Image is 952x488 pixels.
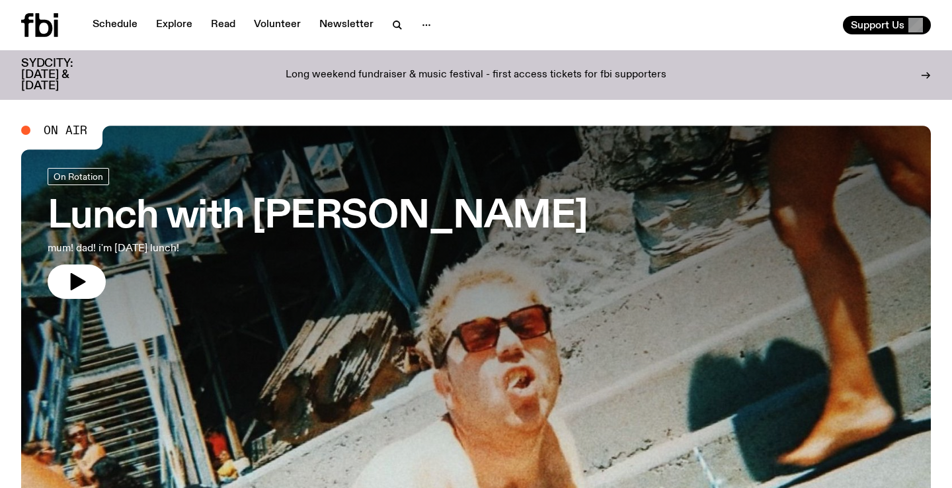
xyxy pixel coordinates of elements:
a: Explore [148,16,200,34]
a: On Rotation [48,168,109,185]
h3: SYDCITY: [DATE] & [DATE] [21,58,106,92]
a: Volunteer [246,16,309,34]
span: On Air [44,124,87,136]
p: Long weekend fundraiser & music festival - first access tickets for fbi supporters [286,69,666,81]
a: Newsletter [311,16,381,34]
a: Read [203,16,243,34]
a: Schedule [85,16,145,34]
span: On Rotation [54,171,103,181]
h3: Lunch with [PERSON_NAME] [48,198,588,235]
a: Lunch with [PERSON_NAME]mum! dad! i'm [DATE] lunch! [48,168,588,299]
span: Support Us [851,19,904,31]
button: Support Us [843,16,931,34]
p: mum! dad! i'm [DATE] lunch! [48,241,386,257]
